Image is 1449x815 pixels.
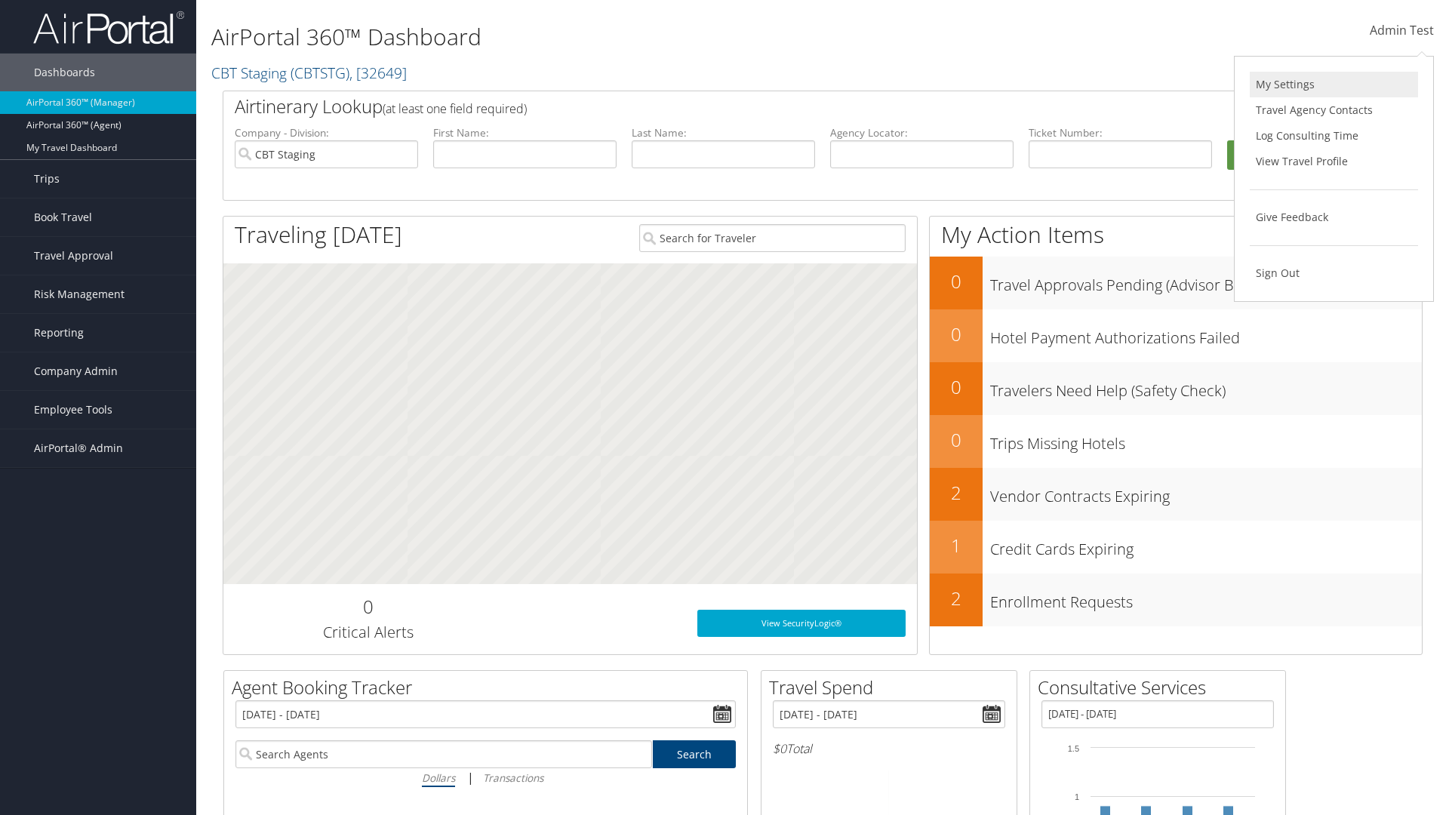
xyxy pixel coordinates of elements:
h3: Travel Approvals Pending (Advisor Booked) [990,267,1422,296]
span: AirPortal® Admin [34,429,123,467]
span: Travel Approval [34,237,113,275]
h1: My Action Items [930,219,1422,251]
a: 2Enrollment Requests [930,574,1422,626]
button: Search [1227,140,1411,171]
a: Search [653,740,737,768]
tspan: 1.5 [1068,744,1079,753]
label: First Name: [433,125,617,140]
h2: Agent Booking Tracker [232,675,747,700]
i: Transactions [483,770,543,785]
h3: Critical Alerts [235,622,501,643]
label: Company - Division: [235,125,418,140]
h2: 0 [930,269,983,294]
h3: Hotel Payment Authorizations Failed [990,320,1422,349]
h1: AirPortal 360™ Dashboard [211,21,1026,53]
a: 0Trips Missing Hotels [930,415,1422,468]
h2: 1 [930,533,983,558]
span: Employee Tools [34,391,112,429]
a: 0Hotel Payment Authorizations Failed [930,309,1422,362]
a: View SecurityLogic® [697,610,906,637]
label: Agency Locator: [830,125,1014,140]
span: , [ 32649 ] [349,63,407,83]
span: Dashboards [34,54,95,91]
input: Search for Traveler [639,224,906,252]
span: Reporting [34,314,84,352]
span: ( CBTSTG ) [291,63,349,83]
a: View Travel Profile [1250,149,1418,174]
span: Admin Test [1370,22,1434,38]
span: Risk Management [34,275,125,313]
span: (at least one field required) [383,100,527,117]
tspan: 1 [1075,792,1079,801]
h2: Airtinerary Lookup [235,94,1311,119]
a: Log Consulting Time [1250,123,1418,149]
a: My Settings [1250,72,1418,97]
i: Dollars [422,770,455,785]
h3: Travelers Need Help (Safety Check) [990,373,1422,401]
h3: Credit Cards Expiring [990,531,1422,560]
h2: Consultative Services [1038,675,1285,700]
a: 0Travel Approvals Pending (Advisor Booked) [930,257,1422,309]
a: CBT Staging [211,63,407,83]
h3: Enrollment Requests [990,584,1422,613]
a: Travel Agency Contacts [1250,97,1418,123]
a: 0Travelers Need Help (Safety Check) [930,362,1422,415]
h2: 0 [930,374,983,400]
h6: Total [773,740,1005,757]
a: 2Vendor Contracts Expiring [930,468,1422,521]
span: Company Admin [34,352,118,390]
a: 1Credit Cards Expiring [930,521,1422,574]
h2: 0 [930,321,983,347]
a: Admin Test [1370,8,1434,54]
h2: Travel Spend [769,675,1017,700]
img: airportal-logo.png [33,10,184,45]
span: Trips [34,160,60,198]
h2: 0 [930,427,983,453]
h3: Trips Missing Hotels [990,426,1422,454]
h2: 0 [235,594,501,620]
span: $0 [773,740,786,757]
label: Ticket Number: [1029,125,1212,140]
h1: Traveling [DATE] [235,219,402,251]
h2: 2 [930,480,983,506]
span: Book Travel [34,198,92,236]
div: | [235,768,736,787]
a: Sign Out [1250,260,1418,286]
a: Give Feedback [1250,205,1418,230]
label: Last Name: [632,125,815,140]
input: Search Agents [235,740,652,768]
h2: 2 [930,586,983,611]
h3: Vendor Contracts Expiring [990,478,1422,507]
